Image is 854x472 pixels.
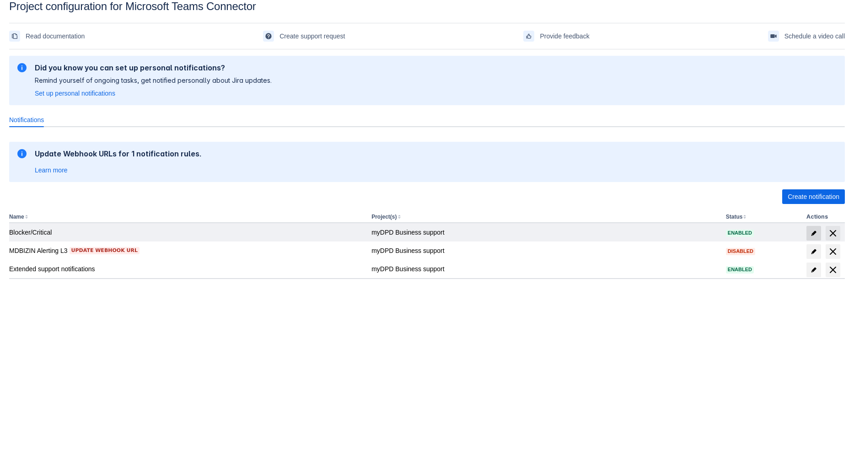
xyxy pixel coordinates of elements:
[810,230,817,237] span: edit
[9,246,364,255] div: MDBIZIN Alerting L3
[16,148,27,159] span: information
[827,246,838,257] span: delete
[35,76,272,85] p: Remind yourself of ongoing tasks, get notified personally about Jira updates.
[9,29,85,43] a: Read documentation
[784,29,845,43] span: Schedule a video call
[810,248,817,255] span: edit
[9,228,364,237] div: Blocker/Critical
[35,89,115,98] a: Set up personal notifications
[768,29,845,43] a: Schedule a video call
[726,267,754,272] span: Enabled
[9,264,364,274] div: Extended support notifications
[371,246,719,255] div: myDPD Business support
[770,32,777,40] span: videoCall
[265,32,272,40] span: support
[71,247,138,254] span: Update webhook URL
[523,29,589,43] a: Provide feedback
[726,231,754,236] span: Enabled
[26,29,85,43] span: Read documentation
[35,149,202,158] h2: Update Webhook URLs for 1 notification rules.
[9,214,24,220] button: Name
[726,249,755,254] span: Disabled
[371,264,719,274] div: myDPD Business support
[16,62,27,73] span: information
[540,29,589,43] span: Provide feedback
[827,228,838,239] span: delete
[810,266,817,274] span: edit
[726,214,743,220] button: Status
[35,63,272,72] h2: Did you know you can set up personal notifications?
[782,189,845,204] button: Create notification
[827,264,838,275] span: delete
[35,166,68,175] a: Learn more
[371,214,397,220] button: Project(s)
[525,32,532,40] span: feedback
[279,29,345,43] span: Create support request
[263,29,345,43] a: Create support request
[371,228,719,237] div: myDPD Business support
[9,115,44,124] span: Notifications
[803,211,845,223] th: Actions
[788,189,839,204] span: Create notification
[11,32,18,40] span: documentation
